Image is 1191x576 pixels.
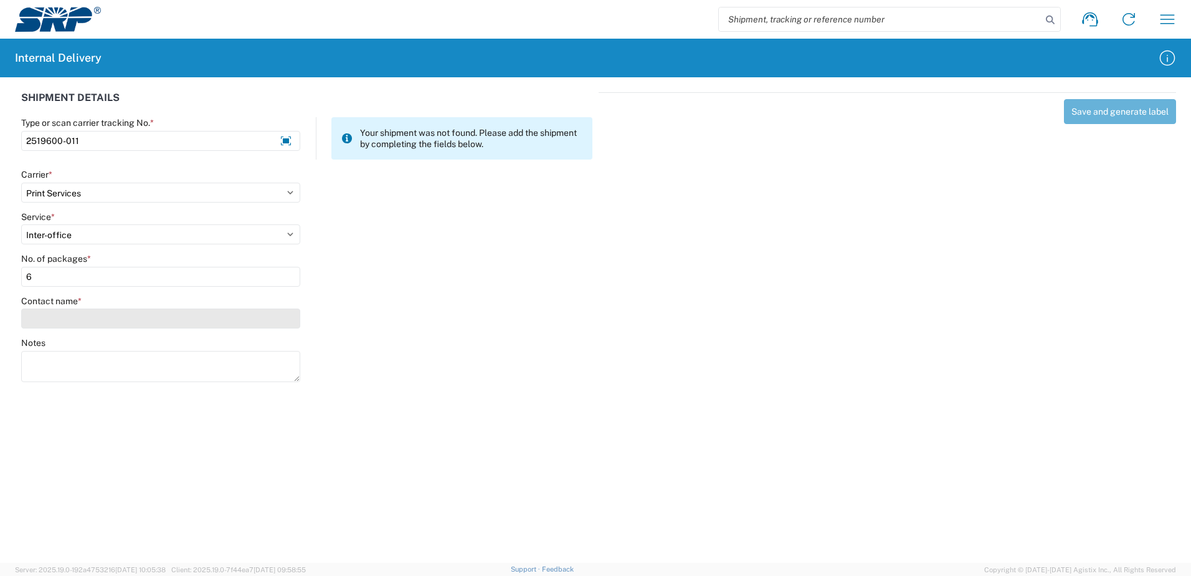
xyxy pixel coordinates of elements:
img: srp [15,7,101,32]
label: Contact name [21,295,82,307]
span: Server: 2025.19.0-192a4753216 [15,566,166,574]
span: Your shipment was not found. Please add the shipment by completing the fields below. [360,127,582,150]
span: Client: 2025.19.0-7f44ea7 [171,566,306,574]
label: Carrier [21,169,52,180]
span: [DATE] 09:58:55 [254,566,306,574]
a: Feedback [542,565,574,573]
label: Notes [21,337,45,348]
input: Shipment, tracking or reference number [719,7,1042,31]
label: Service [21,211,55,223]
div: SHIPMENT DETAILS [21,92,592,117]
h2: Internal Delivery [15,50,102,65]
a: Support [511,565,542,573]
label: Type or scan carrier tracking No. [21,117,154,128]
span: [DATE] 10:05:38 [115,566,166,574]
label: No. of packages [21,253,91,264]
span: Copyright © [DATE]-[DATE] Agistix Inc., All Rights Reserved [984,564,1176,575]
